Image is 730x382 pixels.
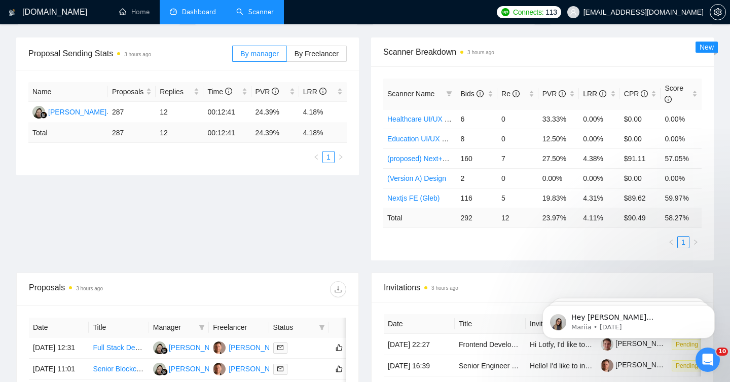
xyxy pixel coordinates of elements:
[333,363,345,375] button: like
[497,168,538,188] td: 0
[213,343,287,351] a: GS[PERSON_NAME]
[677,236,689,248] li: 1
[696,348,720,372] iframe: Intercom live chat
[641,90,648,97] span: info-circle
[431,285,458,291] time: 3 hours ago
[665,236,677,248] button: left
[460,90,483,98] span: Bids
[456,148,497,168] td: 160
[455,314,526,334] th: Title
[32,106,45,119] img: R
[601,359,613,372] img: c1iQk3UZigjMM57dDmogzHu21KU8VA7ZAuoRKjqZ7s6jE7Xsd3OPNxzxRwZXLc2Y2T
[497,188,538,208] td: 5
[119,8,150,16] a: homeHome
[579,168,620,188] td: 0.00%
[501,8,509,16] img: upwork-logo.png
[93,365,281,373] a: Senior Blockchain Frontend Developer for Exchange project
[330,281,346,297] button: download
[317,320,327,335] span: filter
[161,368,168,375] img: gigradar-bm.png
[599,90,606,97] span: info-circle
[229,363,287,374] div: [PERSON_NAME]
[387,174,446,182] a: (Version A) Design
[620,109,661,129] td: $0.00
[620,188,661,208] td: $89.62
[160,86,192,97] span: Replies
[303,88,326,96] span: LRR
[455,334,526,355] td: Frontend Developer - AI-Powered Building Design Platform (React, Three.js, and AI Integration)
[48,106,106,118] div: [PERSON_NAME]
[333,341,345,354] button: like
[387,155,485,163] a: (proposed) Next+React (Taras)
[295,50,339,58] span: By Freelancer
[620,208,661,227] td: $ 90.49
[689,236,702,248] button: right
[251,102,299,123] td: 24.39%
[251,123,299,143] td: 24.39 %
[29,281,188,297] div: Proposals
[387,135,464,143] a: Education UI/UX Design
[213,364,287,372] a: GS[PERSON_NAME]
[156,102,203,123] td: 12
[319,88,326,95] span: info-circle
[387,90,434,98] span: Scanner Name
[692,239,699,245] span: right
[335,151,347,163] button: right
[665,84,683,103] span: Score
[9,5,16,21] img: logo
[384,355,455,376] td: [DATE] 16:39
[497,129,538,148] td: 0
[153,363,166,375] img: R
[456,109,497,129] td: 6
[383,208,456,227] td: Total
[156,123,203,143] td: 12
[313,154,319,160] span: left
[620,129,661,148] td: $0.00
[513,7,543,18] span: Connects:
[620,148,661,168] td: $91.11
[579,188,620,208] td: 4.31%
[620,168,661,188] td: $0.00
[455,355,526,376] td: Senior Engineer Needed for HR Platform Development Using Directus CMS
[716,348,728,356] span: 10
[387,194,440,202] a: Nextjs FE (Gleb)
[32,107,106,116] a: R[PERSON_NAME]
[240,50,278,58] span: By manager
[323,151,334,163] a: 1
[89,318,149,337] th: Title
[169,342,227,353] div: [PERSON_NAME]
[456,188,497,208] td: 116
[40,111,47,119] img: gigradar-bm.png
[665,96,672,103] span: info-circle
[149,318,209,337] th: Manager
[538,208,579,227] td: 23.97 %
[624,90,648,98] span: CPR
[299,102,347,123] td: 4.18%
[559,90,566,97] span: info-circle
[384,334,455,355] td: [DATE] 22:27
[28,47,232,60] span: Proposal Sending Stats
[93,343,254,352] a: Full Stack Developer, Firebase experience required
[153,364,227,372] a: R[PERSON_NAME]
[538,148,579,168] td: 27.50%
[124,52,151,57] time: 3 hours ago
[89,337,149,359] td: Full Stack Developer, Firebase experience required
[108,123,156,143] td: 287
[661,168,702,188] td: 0.00%
[710,8,725,16] span: setting
[579,129,620,148] td: 0.00%
[255,88,279,96] span: PVR
[501,90,520,98] span: Re
[28,123,108,143] td: Total
[689,236,702,248] li: Next Page
[661,148,702,168] td: 57.05%
[335,151,347,163] li: Next Page
[710,4,726,20] button: setting
[169,363,227,374] div: [PERSON_NAME]
[497,148,538,168] td: 7
[272,88,279,95] span: info-circle
[456,129,497,148] td: 8
[668,239,674,245] span: left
